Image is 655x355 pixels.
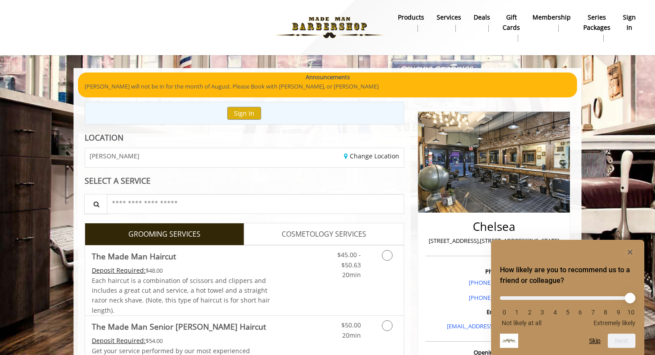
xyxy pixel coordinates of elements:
[268,3,391,52] img: Made Man Barbershop logo
[428,268,560,274] h3: Phone
[84,194,107,214] button: Service Search
[92,336,271,346] div: $54.00
[428,236,560,246] p: [STREET_ADDRESS],[STREET_ADDRESS][US_STATE]
[500,290,635,327] div: How likely are you to recommend us to a friend or colleague? Select an option from 0 to 10, with ...
[500,309,509,316] li: 0
[502,319,541,327] span: Not likely at all
[85,82,570,91] p: [PERSON_NAME] will not be in for the month of August. Please Book with [PERSON_NAME], or [PERSON_...
[437,12,461,22] b: Services
[525,309,534,316] li: 2
[467,11,496,34] a: DealsDeals
[625,247,635,258] button: Hide survey
[583,12,610,32] b: Series packages
[614,309,623,316] li: 9
[92,276,270,315] span: Each haircut is a combination of scissors and clippers and includes a great cut and service, a ho...
[608,334,635,348] button: Next question
[92,336,146,345] span: This service needs some Advance to be paid before we block your appointment
[282,229,366,240] span: COSMETOLOGY SERVICES
[92,266,271,275] div: $48.00
[92,250,176,262] b: The Made Man Haircut
[92,266,146,274] span: This service needs some Advance to be paid before we block your appointment
[512,309,521,316] li: 1
[601,309,610,316] li: 8
[306,73,350,82] b: Announcements
[227,107,261,120] button: Sign In
[576,309,585,316] li: 6
[594,319,635,327] span: Extremely likely
[500,247,635,348] div: How likely are you to recommend us to a friend or colleague? Select an option from 0 to 10, with ...
[392,11,430,34] a: Productsproducts
[341,321,361,329] span: $50.00
[589,337,601,344] button: Skip
[428,309,560,315] h3: Email
[577,11,617,44] a: Series packagesSeries packages
[563,309,572,316] li: 5
[474,12,490,22] b: Deals
[551,309,560,316] li: 4
[447,322,541,330] a: [EMAIL_ADDRESS][DOMAIN_NAME]
[90,153,139,159] span: [PERSON_NAME]
[342,331,361,339] span: 20min
[128,229,201,240] span: GROOMING SERVICES
[337,250,361,269] span: $45.00 - $50.63
[398,12,424,22] b: products
[430,11,467,34] a: ServicesServices
[623,12,636,32] b: sign in
[500,265,635,286] h2: How likely are you to recommend us to a friend or colleague? Select an option from 0 to 10, with ...
[532,12,571,22] b: Membership
[469,294,519,302] a: [PHONE_NUMBER]
[92,320,266,333] b: The Made Man Senior [PERSON_NAME] Haircut
[589,309,598,316] li: 7
[469,278,519,286] a: [PHONE_NUMBER]
[526,11,577,34] a: MembershipMembership
[428,220,560,233] h2: Chelsea
[342,270,361,279] span: 20min
[85,177,404,185] div: SELECT A SERVICE
[503,12,520,32] b: gift cards
[85,132,123,143] b: LOCATION
[626,309,635,316] li: 10
[538,309,547,316] li: 3
[496,11,526,44] a: Gift cardsgift cards
[344,152,399,160] a: Change Location
[617,11,642,34] a: sign insign in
